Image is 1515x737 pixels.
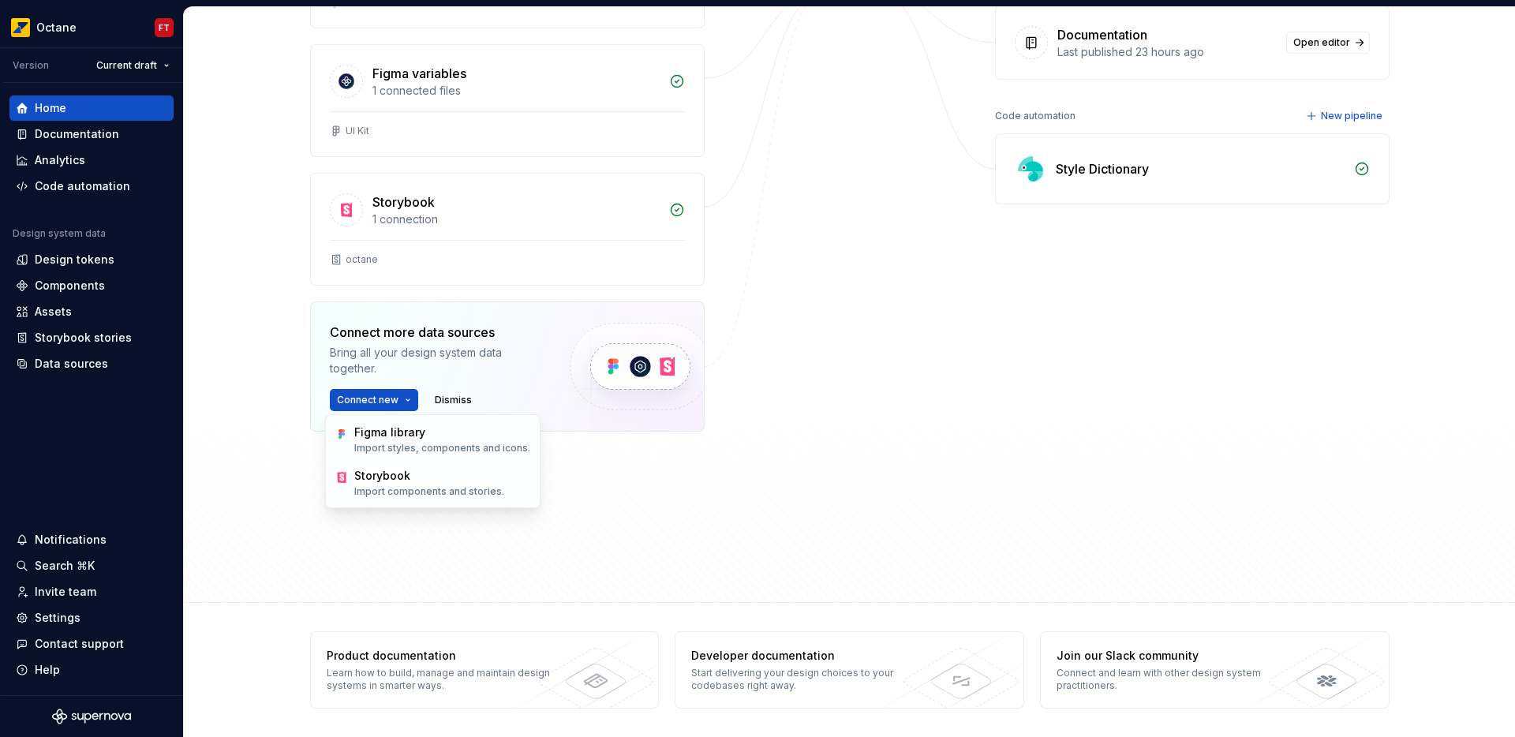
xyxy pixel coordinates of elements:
[691,648,921,664] div: Developer documentation
[9,657,174,683] button: Help
[13,59,49,72] div: Version
[35,662,60,678] div: Help
[35,278,105,294] div: Components
[372,193,435,211] div: Storybook
[35,178,130,194] div: Code automation
[9,605,174,630] a: Settings
[354,442,530,455] p: Import styles, components and icons.
[9,553,174,578] button: Search ⌘K
[346,253,378,266] div: octane
[35,610,80,626] div: Settings
[9,631,174,657] button: Contact support
[346,125,369,137] div: UI Kit
[9,351,174,376] a: Data sources
[9,95,174,121] a: Home
[1321,110,1382,122] span: New pipeline
[310,44,705,157] a: Figma variables1 connected filesUI Kit
[327,648,556,664] div: Product documentation
[89,54,177,77] button: Current draft
[13,227,106,240] div: Design system data
[9,527,174,552] button: Notifications
[35,152,85,168] div: Analytics
[9,299,174,324] a: Assets
[330,389,418,411] button: Connect new
[35,636,124,652] div: Contact support
[1056,159,1149,178] div: Style Dictionary
[330,345,543,376] div: Bring all your design system data together.
[9,148,174,173] a: Analytics
[675,631,1024,709] a: Developer documentationStart delivering your design choices to your codebases right away.
[372,83,660,99] div: 1 connected files
[36,20,77,36] div: Octane
[35,100,66,116] div: Home
[35,126,119,142] div: Documentation
[1293,36,1350,49] span: Open editor
[1057,25,1147,44] div: Documentation
[354,425,425,440] div: Figma library
[35,330,132,346] div: Storybook stories
[428,389,479,411] button: Dismiss
[52,709,131,724] svg: Supernova Logo
[159,21,170,34] div: FT
[9,273,174,298] a: Components
[1286,32,1370,54] a: Open editor
[1057,667,1286,692] div: Connect and learn with other design system practitioners.
[35,558,95,574] div: Search ⌘K
[1040,631,1390,709] a: Join our Slack communityConnect and learn with other design system practitioners.
[3,10,180,44] button: OctaneFT
[330,323,543,342] div: Connect more data sources
[9,579,174,604] a: Invite team
[354,485,504,498] p: Import components and stories.
[35,532,107,548] div: Notifications
[310,173,705,286] a: Storybook1 connectionoctane
[435,394,472,406] span: Dismiss
[354,468,410,484] div: Storybook
[11,18,30,37] img: e8093afa-4b23-4413-bf51-00cde92dbd3f.png
[35,252,114,267] div: Design tokens
[9,325,174,350] a: Storybook stories
[9,122,174,147] a: Documentation
[9,247,174,272] a: Design tokens
[35,584,96,600] div: Invite team
[327,667,556,692] div: Learn how to build, manage and maintain design systems in smarter ways.
[691,667,921,692] div: Start delivering your design choices to your codebases right away.
[1057,44,1277,60] div: Last published 23 hours ago
[372,211,660,227] div: 1 connection
[35,304,72,320] div: Assets
[96,59,157,72] span: Current draft
[995,105,1075,127] div: Code automation
[1301,105,1390,127] button: New pipeline
[337,394,398,406] span: Connect new
[35,356,108,372] div: Data sources
[1057,648,1286,664] div: Join our Slack community
[372,64,466,83] div: Figma variables
[310,631,660,709] a: Product documentationLearn how to build, manage and maintain design systems in smarter ways.
[9,174,174,199] a: Code automation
